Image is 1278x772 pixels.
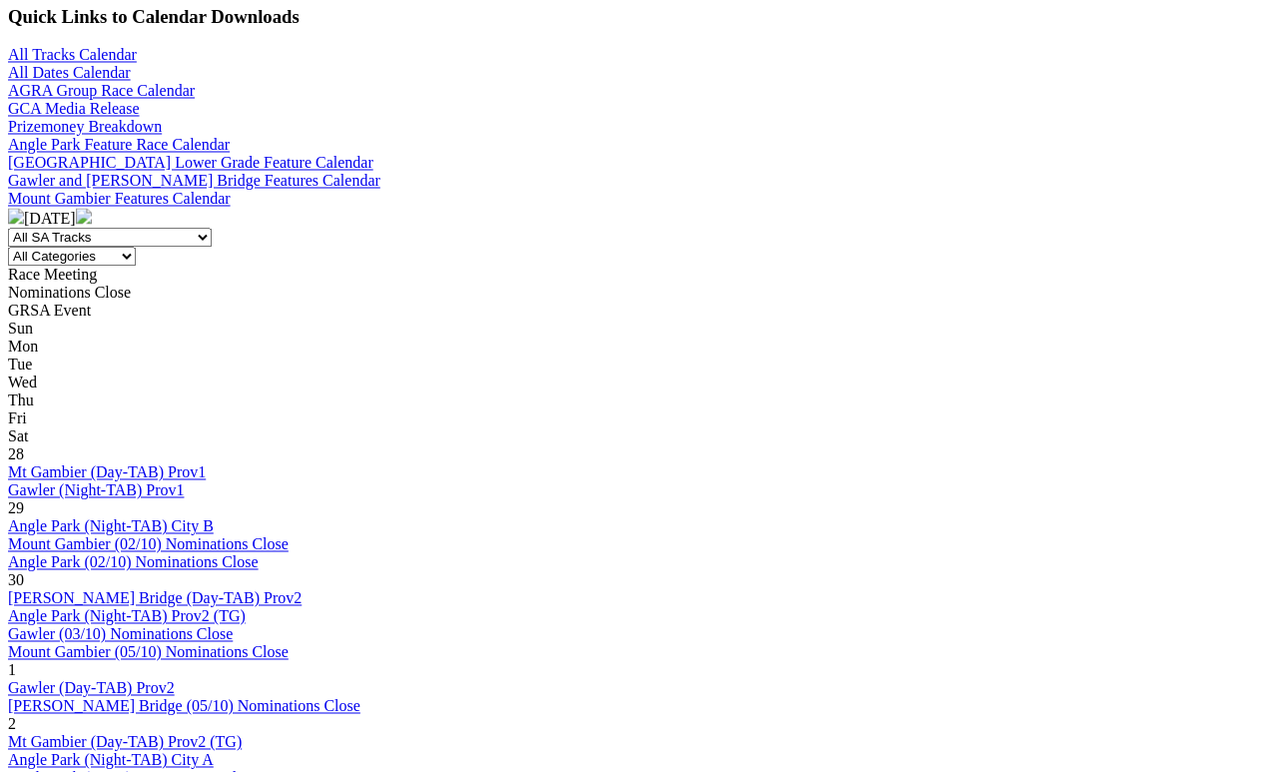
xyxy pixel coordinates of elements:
a: Gawler (Night-TAB) Prov1 [8,481,184,498]
a: All Dates Calendar [8,64,131,81]
span: 2 [8,715,16,732]
div: Sun [8,320,1270,338]
a: Angle Park (Night-TAB) Prov2 (TG) [8,607,246,624]
a: [PERSON_NAME] Bridge (Day-TAB) Prov2 [8,589,302,606]
span: 1 [8,661,16,678]
span: 28 [8,445,24,462]
a: Gawler (03/10) Nominations Close [8,625,233,642]
a: GCA Media Release [8,100,140,117]
a: [PERSON_NAME] Bridge (05/10) Nominations Close [8,697,360,714]
a: Angle Park (Night-TAB) City A [8,751,214,768]
div: Sat [8,427,1270,445]
a: Mount Gambier (05/10) Nominations Close [8,643,289,660]
a: [GEOGRAPHIC_DATA] Lower Grade Feature Calendar [8,154,373,171]
a: Gawler and [PERSON_NAME] Bridge Features Calendar [8,172,380,189]
div: Wed [8,374,1270,391]
a: Prizemoney Breakdown [8,118,162,135]
a: Mt Gambier (Day-TAB) Prov2 (TG) [8,733,242,750]
img: chevron-right-pager-white.svg [76,208,92,224]
div: Tue [8,356,1270,374]
div: GRSA Event [8,302,1270,320]
div: Fri [8,409,1270,427]
span: 30 [8,571,24,588]
span: 29 [8,499,24,516]
a: AGRA Group Race Calendar [8,82,195,99]
div: Race Meeting [8,266,1270,284]
a: Angle Park Feature Race Calendar [8,136,230,153]
a: All Tracks Calendar [8,46,137,63]
div: Mon [8,338,1270,356]
a: Angle Park (Night-TAB) City B [8,517,214,534]
a: Mt Gambier (Day-TAB) Prov1 [8,463,206,480]
a: Mount Gambier (02/10) Nominations Close [8,535,289,552]
div: Nominations Close [8,284,1270,302]
img: chevron-left-pager-white.svg [8,208,24,224]
h3: Quick Links to Calendar Downloads [8,6,1270,28]
a: Angle Park (02/10) Nominations Close [8,553,259,570]
a: Gawler (Day-TAB) Prov2 [8,679,175,696]
a: Mount Gambier Features Calendar [8,190,231,207]
div: [DATE] [8,208,1270,228]
div: Thu [8,391,1270,409]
